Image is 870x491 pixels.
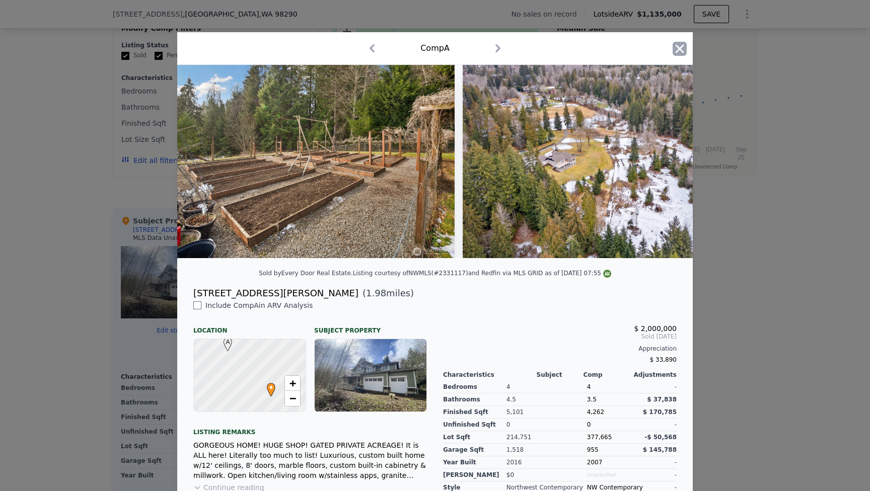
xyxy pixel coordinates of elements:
[644,434,677,441] span: -$ 50,568
[643,469,677,481] div: -
[643,381,677,393] div: -
[603,270,611,278] img: NWMLS Logo
[506,444,587,456] div: 1,518
[353,270,611,277] div: Listing courtesy of NWMLS (#2331117) and Redfin via MLS GRID as of [DATE] 07:55
[647,396,677,403] span: $ 37,838
[506,469,587,481] div: $0
[420,42,450,54] div: Comp A
[264,383,270,389] div: •
[193,318,306,335] div: Location
[443,406,506,419] div: Finished Sqft
[643,419,677,431] div: -
[506,431,587,444] div: 214,751
[463,65,753,258] img: Property Img
[443,444,506,456] div: Garage Sqft
[164,65,454,258] img: Property Img
[643,446,677,453] span: $ 145,788
[443,371,537,379] div: Characteristics
[587,446,599,453] span: 955
[193,286,358,300] div: [STREET_ADDRESS][PERSON_NAME]
[630,371,677,379] div: Adjustments
[537,371,584,379] div: Subject
[650,356,677,363] span: $ 33,890
[443,456,506,469] div: Year Built
[506,381,587,393] div: 4
[193,440,427,480] div: GORGEOUS HOME! HUGE SHOP! GATED PRIVATE ACREAGE! It is ALL here! Literally too much to list! Luxu...
[634,324,677,333] span: $ 2,000,000
[443,381,506,393] div: Bedrooms
[506,456,587,469] div: 2016
[193,420,427,436] div: Listing remarks
[443,431,506,444] div: Lot Sqft
[643,408,677,416] span: $ 170,785
[643,456,677,469] div: -
[443,469,506,481] div: [PERSON_NAME]
[443,333,677,341] span: Sold [DATE]
[506,419,587,431] div: 0
[587,456,643,469] div: 2007
[358,286,414,300] span: ( miles)
[587,434,612,441] span: 377,665
[587,393,643,406] div: 3.5
[587,469,643,481] div: Unspecified
[264,380,278,395] span: •
[289,377,296,389] span: +
[366,288,386,298] span: 1.98
[221,338,235,347] span: A
[314,318,427,335] div: Subject Property
[583,371,630,379] div: Comp
[201,301,317,309] span: Include Comp A in ARV Analysis
[506,406,587,419] div: 5,101
[587,421,591,428] span: 0
[443,393,506,406] div: Bathrooms
[443,419,506,431] div: Unfinished Sqft
[221,338,227,344] div: A
[443,345,677,353] div: Appreciation
[506,393,587,406] div: 4.5
[587,383,591,390] span: 4
[289,392,296,404] span: −
[285,376,300,391] a: Zoom in
[285,391,300,406] a: Zoom out
[259,270,353,277] div: Sold by Every Door Real Estate .
[587,408,604,416] span: 4,262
